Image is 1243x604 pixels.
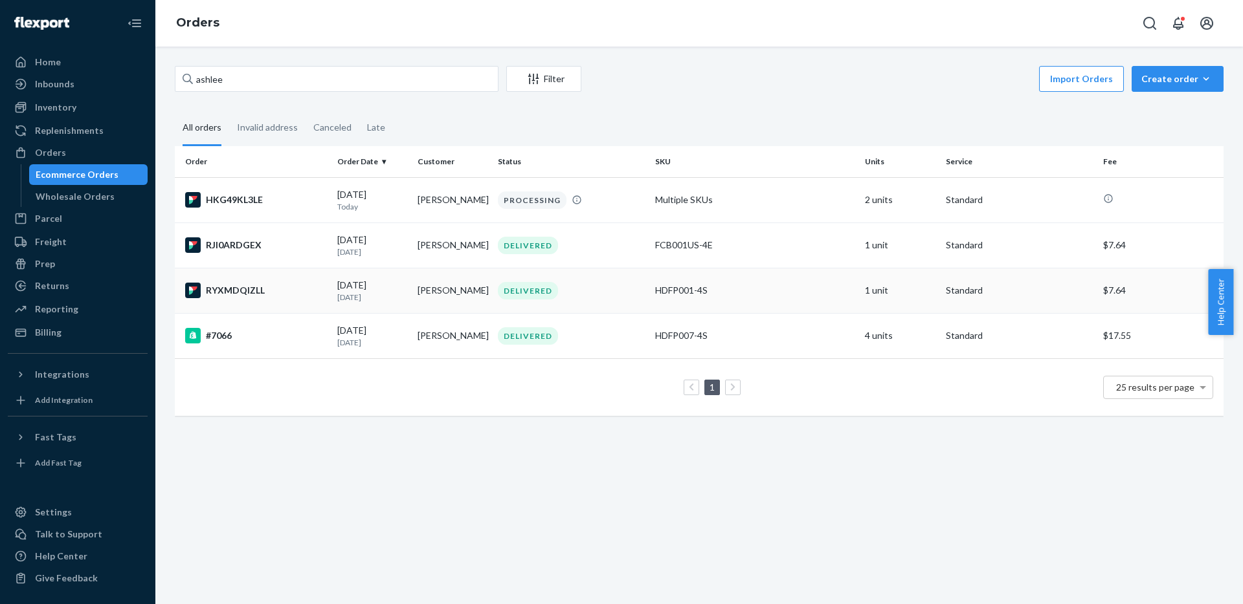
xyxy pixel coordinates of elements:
[35,101,76,114] div: Inventory
[1141,72,1214,85] div: Create order
[337,324,407,348] div: [DATE]
[493,146,650,177] th: Status
[29,186,148,207] a: Wholesale Orders
[1098,313,1224,358] td: $17.55
[185,237,327,253] div: RJI0ARDGEX
[1137,10,1163,36] button: Open Search Box
[337,279,407,303] div: [DATE]
[367,111,385,144] div: Late
[185,192,327,208] div: HKG49KL3LE
[36,190,115,203] div: Wholesale Orders
[35,279,69,292] div: Returns
[14,17,69,30] img: Flexport logo
[29,164,148,185] a: Ecommerce Orders
[946,239,1093,252] p: Standard
[946,284,1093,297] p: Standard
[8,364,148,385] button: Integrations
[8,524,148,545] a: Talk to Support
[175,66,498,92] input: Search orders
[8,275,148,296] a: Returns
[498,282,558,299] div: DELIVERED
[860,222,940,268] td: 1 unit
[860,146,940,177] th: Units
[1116,382,1194,393] span: 25 results per page
[8,74,148,94] a: Inbounds
[1132,66,1224,92] button: Create order
[860,177,940,222] td: 2 units
[1098,146,1224,177] th: Fee
[337,188,407,212] div: [DATE]
[506,66,581,92] button: Filter
[8,502,148,523] a: Settings
[337,292,407,303] p: [DATE]
[1098,222,1224,268] td: $7.64
[8,97,148,118] a: Inventory
[860,268,940,313] td: 1 unit
[35,528,102,541] div: Talk to Support
[35,56,61,69] div: Home
[35,146,66,159] div: Orders
[498,327,558,345] div: DELIVERED
[175,146,332,177] th: Order
[35,572,98,585] div: Give Feedback
[35,431,76,444] div: Fast Tags
[498,237,558,254] div: DELIVERED
[237,111,298,144] div: Invalid address
[185,283,327,298] div: RYXMDQIZLL
[122,10,148,36] button: Close Navigation
[35,124,104,137] div: Replenishments
[412,177,493,222] td: [PERSON_NAME]
[35,257,55,270] div: Prep
[860,313,940,358] td: 4 units
[8,253,148,274] a: Prep
[8,427,148,448] button: Fast Tags
[498,191,566,209] div: PROCESSING
[8,390,148,411] a: Add Integration
[8,142,148,163] a: Orders
[332,146,412,177] th: Order Date
[35,235,67,248] div: Freight
[655,239,855,252] div: FCB001US-4E
[183,111,221,146] div: All orders
[337,337,407,348] p: [DATE]
[35,303,78,316] div: Reporting
[655,329,855,342] div: HDFP007-4S
[412,268,493,313] td: [PERSON_NAME]
[35,550,87,563] div: Help Center
[35,368,89,381] div: Integrations
[337,201,407,212] p: Today
[8,208,148,229] a: Parcel
[650,177,860,222] td: Multiple SKUs
[8,546,148,566] a: Help Center
[1194,10,1220,36] button: Open account menu
[35,78,74,91] div: Inbounds
[412,222,493,268] td: [PERSON_NAME]
[1098,268,1224,313] td: $7.64
[1165,10,1191,36] button: Open notifications
[36,168,118,181] div: Ecommerce Orders
[35,212,62,225] div: Parcel
[313,111,352,144] div: Canceled
[507,72,581,85] div: Filter
[8,232,148,252] a: Freight
[707,382,717,393] a: Page 1 is your current page
[418,156,487,167] div: Customer
[655,284,855,297] div: HDFP001-4S
[650,146,860,177] th: SKU
[337,233,407,257] div: [DATE]
[8,299,148,319] a: Reporting
[185,328,327,343] div: #7066
[35,326,62,339] div: Billing
[35,457,82,468] div: Add Fast Tag
[166,5,230,42] ol: breadcrumbs
[946,329,1093,342] p: Standard
[35,506,72,519] div: Settings
[1208,269,1233,335] span: Help Center
[412,313,493,358] td: [PERSON_NAME]
[35,394,93,405] div: Add Integration
[8,322,148,343] a: Billing
[8,120,148,141] a: Replenishments
[337,246,407,257] p: [DATE]
[941,146,1098,177] th: Service
[8,52,148,72] a: Home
